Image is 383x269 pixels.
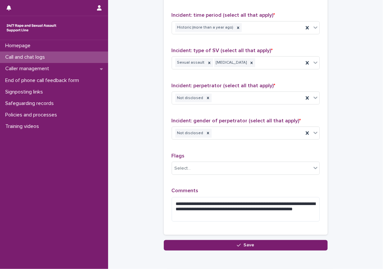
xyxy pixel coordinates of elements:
span: Flags [172,153,185,158]
div: Not disclosed [175,94,204,103]
span: Save [243,243,254,248]
span: Incident: gender of perpetrator (select all that apply) [172,118,301,123]
span: Incident: type of SV (select all that apply) [172,48,273,53]
span: Comments [172,188,199,194]
p: Policies and processes [3,112,62,118]
div: Not disclosed [175,129,204,138]
p: Homepage [3,43,36,49]
div: Historic (more than a year ago) [175,23,235,32]
span: Incident: time period (select all that apply) [172,12,275,18]
div: Sexual assault [175,58,206,67]
p: Training videos [3,123,44,130]
p: End of phone call feedback form [3,77,84,84]
button: Save [164,240,328,251]
img: rhQMoQhaT3yELyF149Cw [5,21,58,34]
p: Caller management [3,66,54,72]
div: [MEDICAL_DATA] [214,58,248,67]
span: Incident: perpetrator (select all that apply) [172,83,276,88]
div: Select... [175,165,191,172]
p: Safeguarding records [3,100,59,107]
p: Signposting links [3,89,48,95]
p: Call and chat logs [3,54,50,60]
